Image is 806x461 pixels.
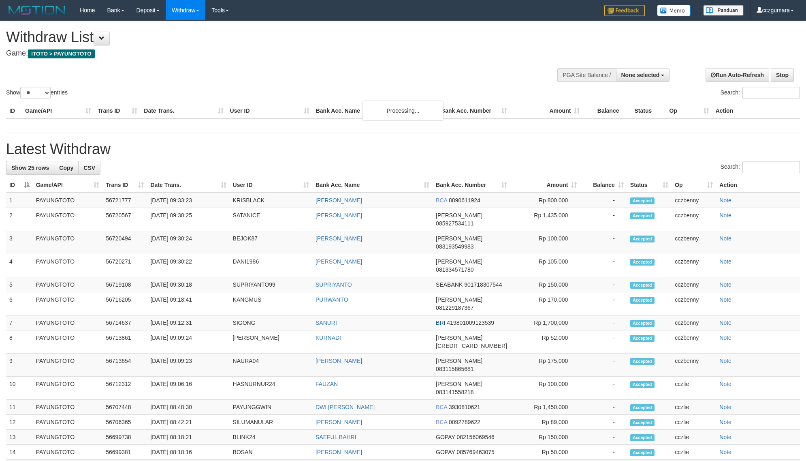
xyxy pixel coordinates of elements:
a: Note [719,197,731,204]
span: Copy 8890611924 to clipboard [449,197,480,204]
div: Processing... [362,101,444,121]
td: 7 [6,315,33,330]
a: Note [719,212,731,219]
td: 9 [6,354,33,377]
h1: Latest Withdraw [6,141,800,157]
td: Rp 100,000 [510,231,580,254]
a: KURNADI [316,334,341,341]
td: Rp 50,000 [510,445,580,460]
input: Search: [742,161,800,173]
td: cczbenny [672,277,716,292]
td: Rp 800,000 [510,193,580,208]
td: [DATE] 08:18:21 [147,430,229,445]
td: 12 [6,415,33,430]
th: ID [6,103,22,118]
td: - [580,231,627,254]
a: [PERSON_NAME] [316,212,362,219]
td: Rp 52,000 [510,330,580,354]
span: Accepted [630,404,655,411]
td: cczbenny [672,315,716,330]
td: 56713654 [102,354,147,377]
td: PAYUNGTOTO [33,231,103,254]
td: Rp 1,700,000 [510,315,580,330]
h1: Withdraw List [6,29,529,45]
td: 8 [6,330,33,354]
td: SATANICE [230,208,312,231]
td: KANGMUS [230,292,312,315]
td: 2 [6,208,33,231]
td: PAYUNGTOTO [33,415,103,430]
td: 56720271 [102,254,147,277]
td: [DATE] 08:18:16 [147,445,229,460]
td: PAYUNGTOTO [33,208,103,231]
th: Op [666,103,712,118]
span: Copy 085769463075 to clipboard [456,449,494,455]
td: [DATE] 09:30:24 [147,231,229,254]
th: Amount [510,103,583,118]
td: [DATE] 09:12:31 [147,315,229,330]
div: PGA Site Balance / [557,68,616,82]
a: Note [719,235,731,242]
span: [PERSON_NAME] [436,258,482,265]
td: PAYUNGTOTO [33,254,103,277]
a: SAEFUL BAHRI [316,434,356,440]
a: DWI [PERSON_NAME] [316,404,375,410]
span: BCA [436,404,447,410]
td: [DATE] 09:30:18 [147,277,229,292]
td: [DATE] 09:09:23 [147,354,229,377]
th: User ID: activate to sort column ascending [230,178,312,193]
td: cczlie [672,415,716,430]
a: [PERSON_NAME] [316,358,362,364]
a: Note [719,319,731,326]
td: cczlie [672,400,716,415]
h4: Game: [6,49,529,58]
td: 56720494 [102,231,147,254]
td: cczbenny [672,330,716,354]
td: 3 [6,231,33,254]
select: Showentries [20,87,51,99]
td: [DATE] 09:30:22 [147,254,229,277]
td: 56714637 [102,315,147,330]
th: Status: activate to sort column ascending [627,178,672,193]
td: BEJOK87 [230,231,312,254]
td: 56706365 [102,415,147,430]
a: Note [719,449,731,455]
td: 56712312 [102,377,147,400]
td: Rp 105,000 [510,254,580,277]
td: PAYUNGTOTO [33,354,103,377]
td: BLINK24 [230,430,312,445]
td: cczbenny [672,193,716,208]
td: PAYUNGTOTO [33,292,103,315]
td: [DATE] 09:06:16 [147,377,229,400]
td: cczlie [672,377,716,400]
th: Trans ID [94,103,141,118]
a: Note [719,281,731,288]
th: Bank Acc. Number [438,103,510,118]
span: None selected [621,72,660,78]
td: 56699381 [102,445,147,460]
td: PAYUNGTOTO [33,430,103,445]
th: Trans ID: activate to sort column ascending [102,178,147,193]
th: Date Trans.: activate to sort column ascending [147,178,229,193]
td: NAURA04 [230,354,312,377]
a: CSV [78,161,100,175]
td: - [580,292,627,315]
td: SUPRIYANTO99 [230,277,312,292]
a: SANURI [316,319,337,326]
span: Accepted [630,197,655,204]
td: Rp 100,000 [510,377,580,400]
td: PAYUNGTOTO [33,400,103,415]
td: 56719108 [102,277,147,292]
a: [PERSON_NAME] [316,258,362,265]
th: Date Trans. [141,103,226,118]
a: Note [719,404,731,410]
span: Copy 083115865681 to clipboard [436,366,473,372]
span: Show 25 rows [11,165,49,171]
span: Copy 901718307544 to clipboard [464,281,502,288]
img: MOTION_logo.png [6,4,68,16]
td: - [580,254,627,277]
span: Accepted [630,381,655,388]
img: panduan.png [703,5,744,16]
td: DANI1986 [230,254,312,277]
td: cczbenny [672,208,716,231]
